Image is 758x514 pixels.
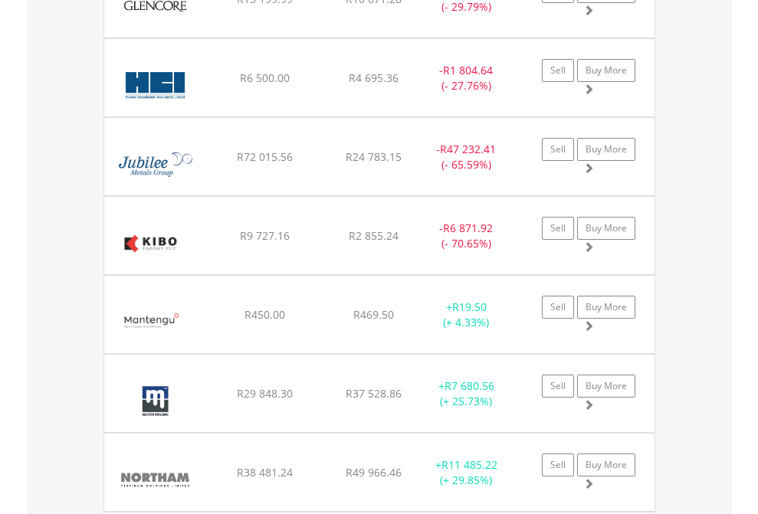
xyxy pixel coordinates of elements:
[577,59,635,82] a: Buy More
[112,216,189,270] img: EQU.ZA.KBO.png
[237,386,293,401] span: R29 848.30
[112,374,199,428] img: EQU.ZA.MDI.png
[346,149,402,164] span: R24 783.15
[240,228,290,243] span: R9 727.16
[353,307,394,322] span: R469.50
[418,378,514,409] div: + (+ 25.73%)
[440,142,496,156] span: R47 232.41
[542,296,574,319] a: Sell
[349,228,399,243] span: R2 855.24
[443,63,493,77] span: R1 804.64
[452,300,487,314] span: R19.50
[418,221,514,251] div: - (- 70.65%)
[418,300,514,330] div: + (+ 4.33%)
[577,296,635,319] a: Buy More
[443,221,493,235] span: R6 871.92
[445,378,494,393] span: R7 680.56
[542,453,574,476] a: Sell
[577,138,635,161] a: Buy More
[244,307,285,322] span: R450.00
[577,375,635,398] a: Buy More
[349,70,399,85] span: R4 695.36
[237,465,293,480] span: R38 481.24
[346,386,402,401] span: R37 528.86
[112,453,199,507] img: EQU.ZA.NPH.png
[112,58,199,113] img: EQU.ZA.HCI.png
[542,375,574,398] a: Sell
[577,217,635,240] a: Buy More
[112,137,200,192] img: EQU.ZA.JBL.png
[542,59,574,82] a: Sell
[112,295,189,349] img: EQU.ZA.MTU.png
[240,70,290,85] span: R6 500.00
[542,138,574,161] a: Sell
[346,465,402,480] span: R49 966.46
[542,217,574,240] a: Sell
[418,142,514,172] div: - (- 65.59%)
[577,453,635,476] a: Buy More
[418,63,514,93] div: - (- 27.76%)
[418,457,514,488] div: + (+ 29.85%)
[441,457,497,472] span: R11 485.22
[237,149,293,164] span: R72 015.56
